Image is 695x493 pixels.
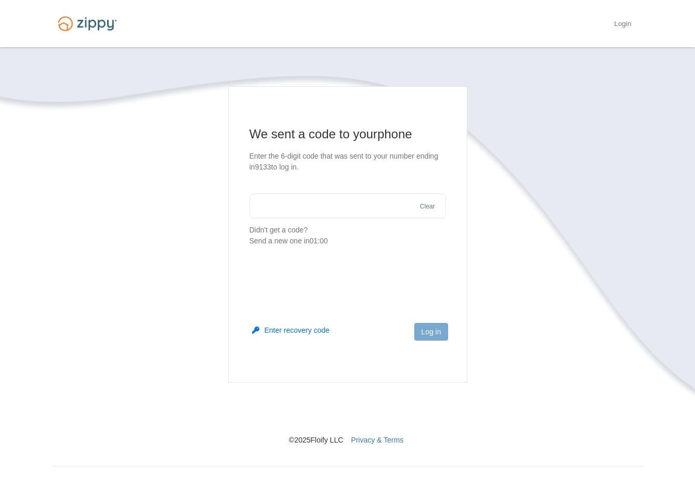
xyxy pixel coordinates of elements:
a: Privacy & Terms [351,436,403,444]
p: Enter the 6-digit code that was sent to your number ending in 9133 to log in. [250,151,446,173]
nav: © 2025 Floify LLC [51,383,644,445]
button: Log in [414,323,448,341]
div: Send a new one in 01:00 [250,236,446,247]
button: Enter recovery code [252,325,330,335]
p: Didn't get a code? [250,225,446,247]
button: Clear [417,202,438,212]
h1: We sent a code to your phone [250,126,446,142]
img: Logo [51,11,123,36]
a: Login [614,20,631,30]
